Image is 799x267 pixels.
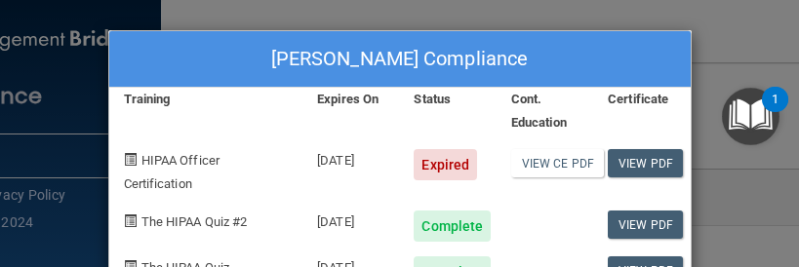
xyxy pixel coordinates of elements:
div: Status [399,88,496,134]
div: 1 [772,99,779,125]
div: Expired [414,149,477,180]
div: Cont. Education [497,88,593,134]
div: [DATE] [302,134,399,196]
button: Open Resource Center, 1 new notification [722,88,779,145]
a: View PDF [608,149,683,177]
div: Certificate [593,88,690,134]
div: [PERSON_NAME] Compliance [109,31,691,88]
div: Complete [414,210,491,242]
a: View CE PDF [511,149,604,177]
div: Training [109,88,303,134]
div: Expires On [302,88,399,134]
span: The HIPAA Quiz #2 [141,214,248,229]
span: HIPAA Officer Certification [124,153,220,191]
div: [DATE] [302,196,399,242]
a: View PDF [608,210,683,239]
